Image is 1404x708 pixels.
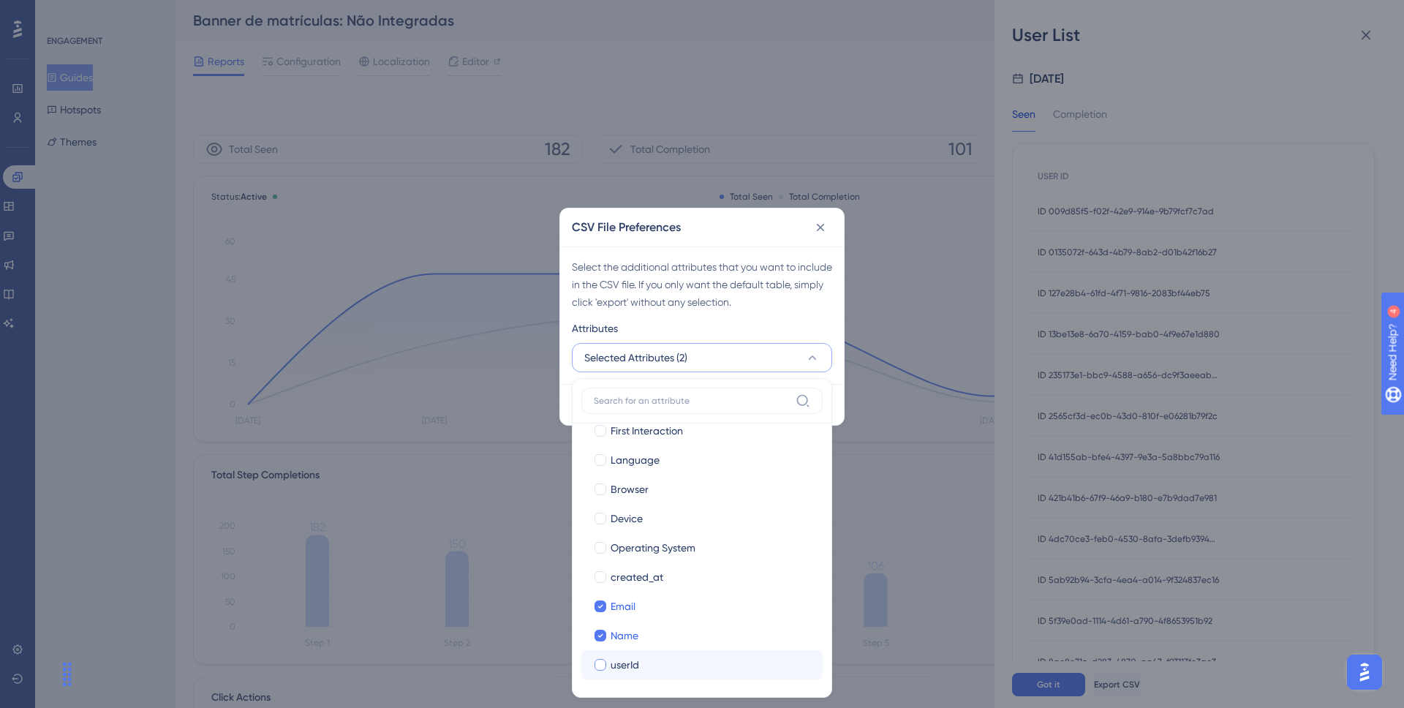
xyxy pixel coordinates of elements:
span: Email [611,598,635,615]
input: Search for an attribute [594,395,790,407]
span: created_at [611,568,663,586]
span: Device [611,510,643,527]
h2: CSV File Preferences [572,219,681,236]
span: Name [611,627,638,644]
div: Select the additional attributes that you want to include in the CSV file. If you only want the d... [572,258,832,311]
div: Drag [56,652,79,696]
span: Selected Attributes (2) [584,349,687,366]
span: Attributes [572,320,618,337]
span: First Interaction [611,422,683,440]
span: Browser [611,481,649,498]
span: Need Help? [34,4,91,21]
iframe: UserGuiding AI Assistant Launcher [1343,650,1386,694]
div: 4 [102,7,106,19]
span: Language [611,451,660,469]
span: Operating System [611,539,695,557]
span: userId [611,656,639,674]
